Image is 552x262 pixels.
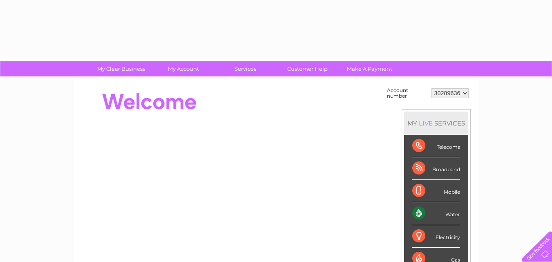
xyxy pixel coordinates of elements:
[412,202,460,225] div: Water
[385,85,429,101] td: Account number
[412,157,460,180] div: Broadband
[150,61,217,76] a: My Account
[274,61,341,76] a: Customer Help
[412,225,460,248] div: Electricity
[212,61,279,76] a: Services
[417,119,434,127] div: LIVE
[87,61,155,76] a: My Clear Business
[336,61,403,76] a: Make A Payment
[404,112,468,135] div: MY SERVICES
[412,135,460,157] div: Telecoms
[412,180,460,202] div: Mobile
